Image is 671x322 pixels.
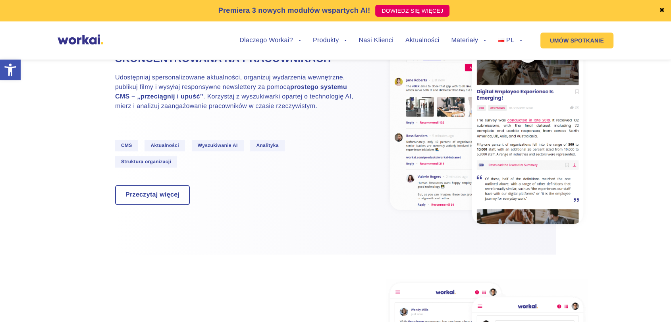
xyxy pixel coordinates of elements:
iframe: Popup CTA [4,254,218,318]
a: Nasi Klienci [359,37,393,44]
a: Aktualności [405,37,439,44]
span: Aktualności [145,140,185,151]
span: Struktura organizacji [115,156,177,168]
a: DOWIEDZ SIĘ WIĘCEJ [375,5,449,17]
span: PL [506,37,514,44]
a: ✖ [659,8,665,14]
span: Analityka [250,140,284,151]
a: Materiały [451,37,486,44]
strong: – „przeciągnij i upuść” [131,93,203,100]
p: Premiera 3 nowych modułów wspartych AI! [218,5,370,16]
p: Udostępniaj spersonalizowane aktualności, organizuj wydarzenia wewnętrzne, publikuj filmy i wysył... [115,73,353,111]
a: UMÓW SPOTKANIE [540,33,613,48]
span: Wyszukiwanie AI [192,140,244,151]
span: CMS [115,140,138,151]
a: Produkty [313,37,347,44]
a: Przeczytaj więcej [116,186,189,204]
a: Dlaczego Workai? [239,37,301,44]
strong: prostego systemu CMS [115,84,347,100]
